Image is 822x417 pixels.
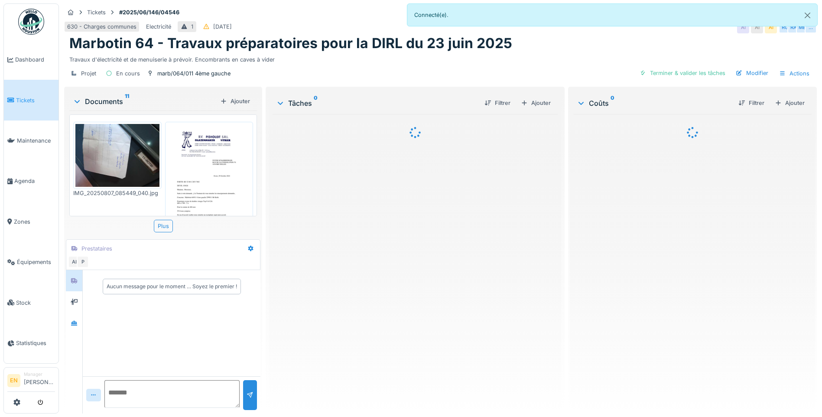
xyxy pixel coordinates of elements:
[4,121,58,161] a: Maintenance
[14,218,55,226] span: Zones
[4,39,58,80] a: Dashboard
[4,161,58,201] a: Agenda
[167,124,251,243] img: uzzaoy41y2rgtyknkbwb69dahsse
[107,283,237,290] div: Aucun message pour le moment … Soyez le premier !
[407,3,818,26] div: Connecté(e).
[787,21,799,33] div: RA
[611,98,614,108] sup: 0
[732,67,772,79] div: Modifier
[771,97,808,109] div: Ajouter
[87,8,106,16] div: Tickets
[7,374,20,387] li: EN
[116,69,140,78] div: En cours
[191,23,193,31] div: 1
[69,52,812,64] div: Travaux d'électricité et de menuiserie à prévoir. Encombrants en caves à vider
[17,258,55,266] span: Équipements
[24,371,55,390] li: [PERSON_NAME]
[17,137,55,145] span: Maintenance
[116,8,183,16] strong: #2025/06/146/04546
[796,21,808,33] div: ME
[69,35,512,52] h1: Marbotin 64 - Travaux préparatoires pour la DIRL du 23 juin 2025
[154,220,173,232] div: Plus
[67,23,136,31] div: 630 - Charges communes
[18,9,44,35] img: Badge_color-CXgf-gQk.svg
[751,21,763,33] div: AI
[24,371,55,378] div: Manager
[4,202,58,242] a: Zones
[16,299,55,307] span: Stock
[735,97,768,109] div: Filtrer
[213,23,232,31] div: [DATE]
[15,55,55,64] span: Dashboard
[217,95,253,107] div: Ajouter
[81,244,112,253] div: Prestataires
[276,98,478,108] div: Tâches
[737,21,749,33] div: AI
[798,4,817,27] button: Close
[4,282,58,323] a: Stock
[16,339,55,347] span: Statistiques
[577,98,731,108] div: Coûts
[4,80,58,120] a: Tickets
[75,124,159,187] img: lesa341rnlsjmv1ix34xjz3rtx29
[481,97,514,109] div: Filtrer
[81,69,96,78] div: Projet
[14,177,55,185] span: Agenda
[314,98,318,108] sup: 0
[779,21,791,33] div: RG
[775,67,813,80] div: Actions
[7,371,55,392] a: EN Manager[PERSON_NAME]
[73,189,162,197] div: IMG_20250807_085449_040.jpg
[4,242,58,282] a: Équipements
[73,96,217,107] div: Documents
[77,256,89,268] div: P
[157,69,231,78] div: marb/064/011 4ème gauche
[146,23,171,31] div: Electricité
[16,96,55,104] span: Tickets
[765,21,777,33] div: AI
[517,97,554,109] div: Ajouter
[125,96,129,107] sup: 11
[4,323,58,363] a: Statistiques
[805,21,817,33] div: …
[636,67,729,79] div: Terminer & valider les tâches
[68,256,80,268] div: AI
